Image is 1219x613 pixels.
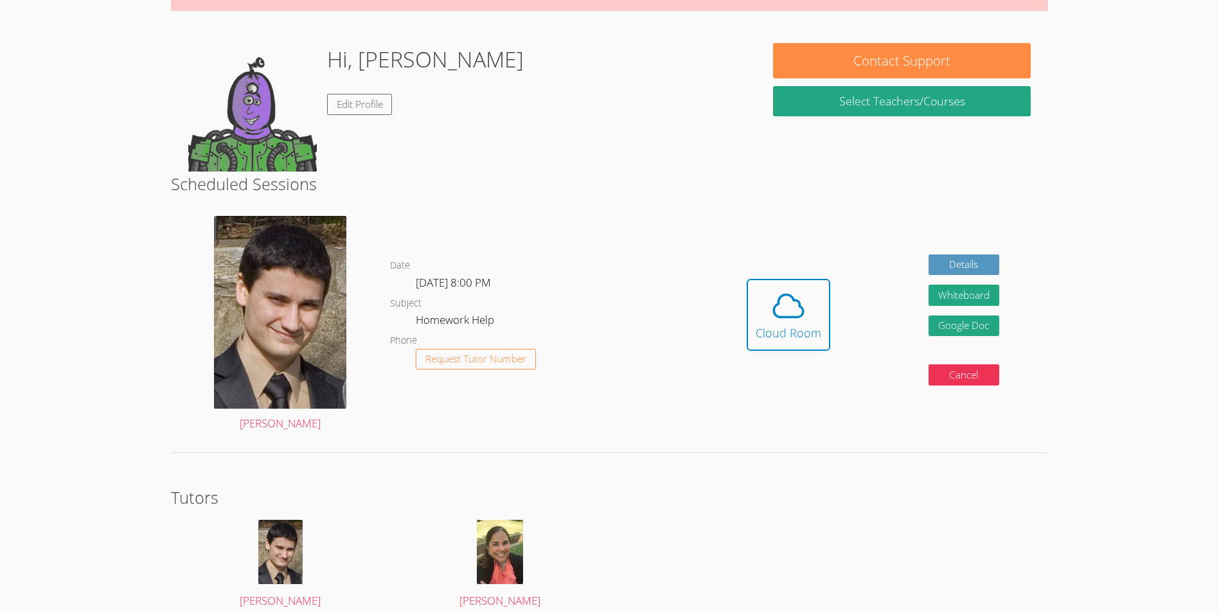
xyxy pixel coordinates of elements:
[390,296,422,312] dt: Subject
[773,43,1031,78] button: Contact Support
[327,94,393,115] a: Edit Profile
[756,324,821,342] div: Cloud Room
[459,593,540,608] span: [PERSON_NAME]
[407,520,592,610] a: [PERSON_NAME]
[477,520,523,584] img: avatar.png
[171,172,1049,196] h2: Scheduled Sessions
[327,43,524,76] h1: Hi, [PERSON_NAME]
[425,354,526,364] span: Request Tutor Number
[929,364,999,386] button: Cancel
[188,520,373,610] a: [PERSON_NAME]
[390,258,410,274] dt: Date
[929,285,999,306] button: Whiteboard
[390,333,417,349] dt: Phone
[214,216,346,433] a: [PERSON_NAME]
[929,254,999,276] a: Details
[171,485,1049,510] h2: Tutors
[929,315,999,337] a: Google Doc
[416,275,491,290] span: [DATE] 8:00 PM
[416,311,497,333] dd: Homework Help
[214,216,346,409] img: david.jpg
[240,593,321,608] span: [PERSON_NAME]
[773,86,1031,116] a: Select Teachers/Courses
[258,520,303,584] img: david.jpg
[188,43,317,172] img: default.png
[416,349,536,370] button: Request Tutor Number
[747,279,830,351] button: Cloud Room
